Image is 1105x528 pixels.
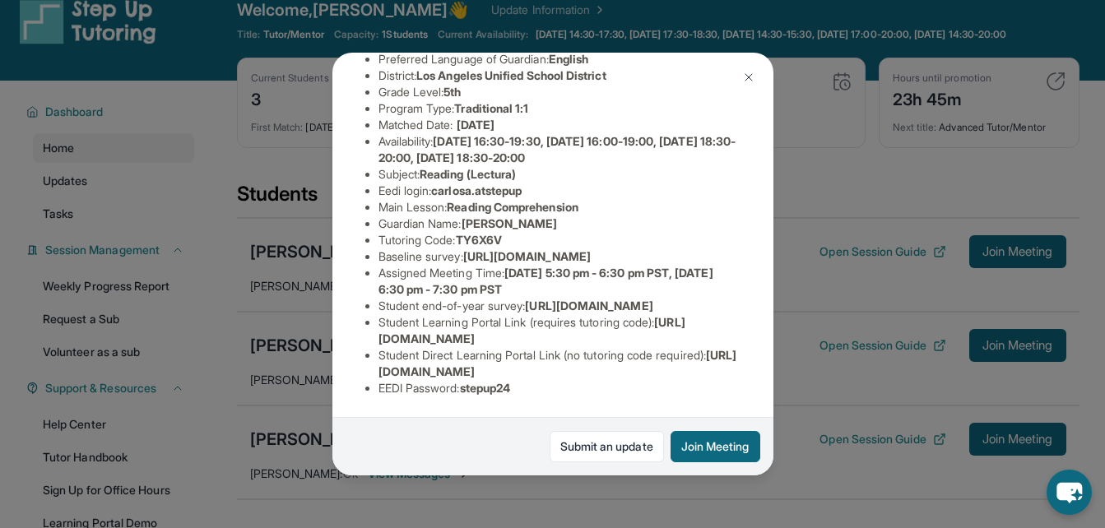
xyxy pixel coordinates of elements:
[463,249,591,263] span: [URL][DOMAIN_NAME]
[378,266,713,296] span: [DATE] 5:30 pm - 6:30 pm PST, [DATE] 6:30 pm - 7:30 pm PST
[550,431,664,462] a: Submit an update
[378,347,741,380] li: Student Direct Learning Portal Link (no tutoring code required) :
[378,314,741,347] li: Student Learning Portal Link (requires tutoring code) :
[549,52,589,66] span: English
[378,166,741,183] li: Subject :
[378,199,741,215] li: Main Lesson :
[447,200,578,214] span: Reading Comprehension
[525,299,652,313] span: [URL][DOMAIN_NAME]
[1047,470,1092,515] button: chat-button
[378,215,741,232] li: Guardian Name :
[378,117,741,133] li: Matched Date:
[420,167,516,181] span: Reading (Lectura)
[431,183,522,197] span: carlosa.atstepup
[462,216,558,230] span: [PERSON_NAME]
[457,118,494,132] span: [DATE]
[378,100,741,117] li: Program Type:
[456,233,502,247] span: TY6X6V
[460,381,511,395] span: stepup24
[378,232,741,248] li: Tutoring Code :
[378,248,741,265] li: Baseline survey :
[378,67,741,84] li: District:
[378,84,741,100] li: Grade Level:
[378,298,741,314] li: Student end-of-year survey :
[378,51,741,67] li: Preferred Language of Guardian:
[378,134,736,164] span: [DATE] 16:30-19:30, [DATE] 16:00-19:00, [DATE] 18:30-20:00, [DATE] 18:30-20:00
[378,133,741,166] li: Availability:
[378,183,741,199] li: Eedi login :
[742,71,755,84] img: Close Icon
[671,431,760,462] button: Join Meeting
[416,68,606,82] span: Los Angeles Unified School District
[443,85,461,99] span: 5th
[454,101,528,115] span: Traditional 1:1
[378,380,741,396] li: EEDI Password :
[378,265,741,298] li: Assigned Meeting Time :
